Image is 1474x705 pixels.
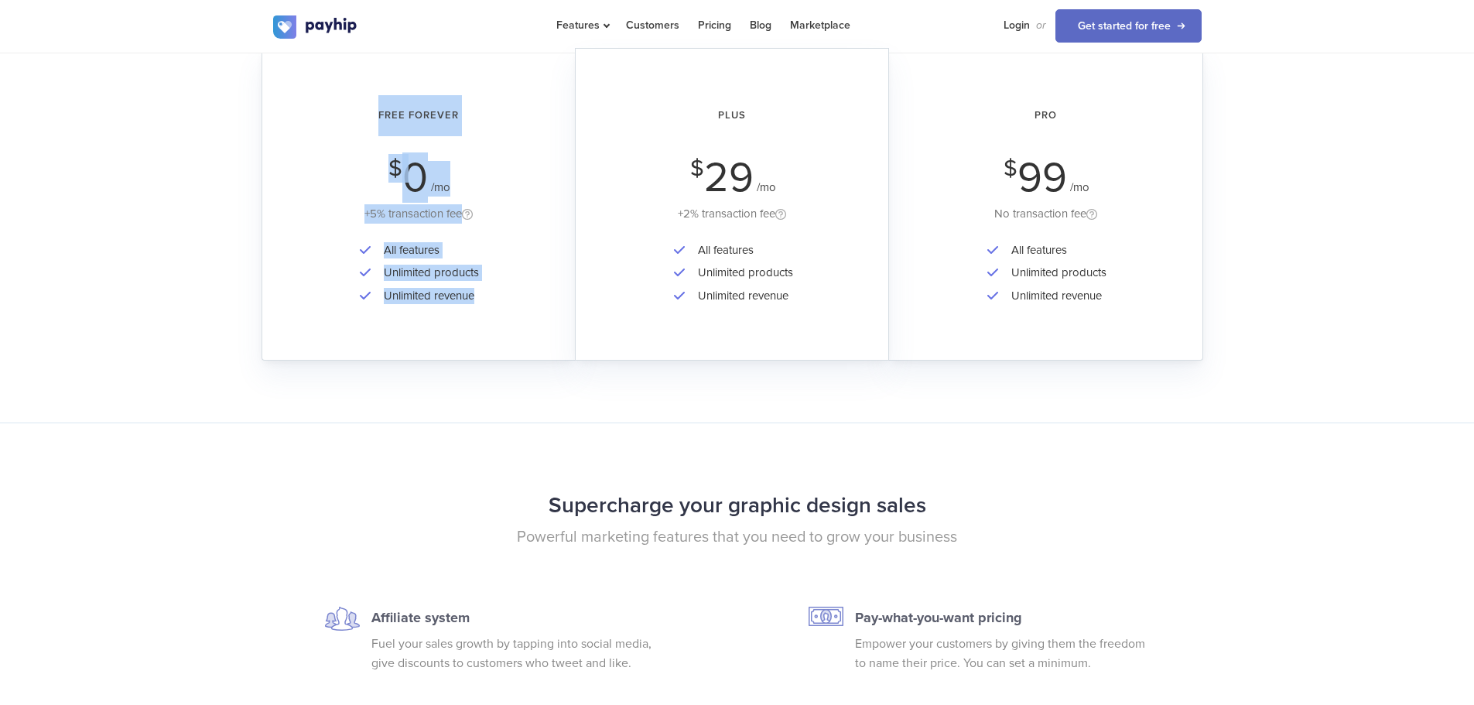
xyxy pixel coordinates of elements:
div: +5% transaction fee [284,204,554,224]
img: logo.svg [273,15,358,39]
li: Unlimited revenue [1004,285,1106,307]
img: pwyw-icon.svg [809,607,843,627]
li: All features [1004,239,1106,262]
div: No transaction fee [911,204,1181,224]
li: Unlimited revenue [690,285,793,307]
h2: Free Forever [284,95,554,136]
div: +2% transaction fee [597,204,867,224]
span: /mo [1070,180,1089,194]
p: Powerful marketing features that you need to grow your business [273,526,1202,549]
p: Pay-what-you-want pricing [855,607,1157,628]
span: Features [556,19,607,32]
li: Unlimited revenue [376,285,479,307]
h2: Plus [597,95,867,136]
p: Affiliate system [371,607,673,628]
img: affiliate-icon.svg [325,607,360,631]
span: $ [1004,159,1017,178]
p: Empower your customers by giving them the freedom to name their price. You can set a minimum. [855,635,1157,673]
a: Get started for free [1055,9,1202,43]
li: Unlimited products [376,262,479,284]
li: Unlimited products [1004,262,1106,284]
span: 29 [704,152,754,203]
li: All features [690,239,793,262]
span: /mo [431,180,450,194]
span: 99 [1017,152,1067,203]
span: $ [388,159,402,178]
li: Unlimited products [690,262,793,284]
h2: Pro [911,95,1181,136]
h2: Supercharge your graphic design sales [273,485,1202,526]
span: /mo [757,180,776,194]
p: Fuel your sales growth by tapping into social media, give discounts to customers who tweet and like. [371,635,673,673]
span: 0 [402,152,428,203]
li: All features [376,239,479,262]
span: $ [690,159,704,178]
